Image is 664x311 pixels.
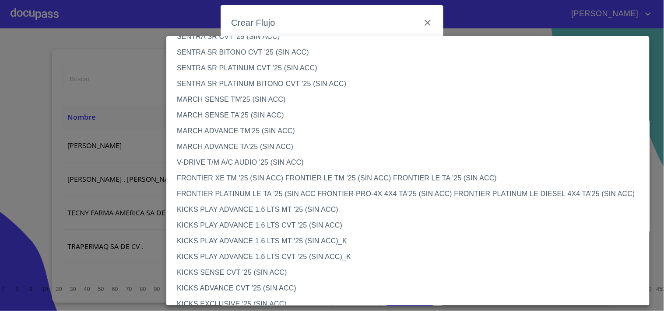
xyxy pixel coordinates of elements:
li: SENTRA SR PLATINUM CVT '25 (SIN ACC) [166,60,657,76]
li: KICKS SENSE CVT '25 (SIN ACC) [166,265,657,280]
li: MARCH SENSE TM'25 (SIN ACC) [166,92,657,107]
li: FRONTIER XE TM '25 (SIN ACC) FRONTIER LE TM '25 (SIN ACC) FRONTIER LE TA '25 (SIN ACC) [166,170,657,186]
li: KICKS PLAY ADVANCE 1.6 LTS MT '25 (SIN ACC) [166,202,657,218]
li: KICKS PLAY ADVANCE 1.6 LTS CVT '25 (SIN ACC)_K [166,249,657,265]
li: SENTRA SR BITONO CVT '25 (SIN ACC) [166,45,657,60]
li: KICKS ADVANCE CVT '25 (SIN ACC) [166,280,657,296]
li: FRONTIER PLATINUM LE TA '25 (SIN ACC FRONTIER PRO-4X 4X4 TA'25 (SIN ACC) FRONTIER PLATINUM LE DIE... [166,186,657,202]
li: MARCH ADVANCE TM'25 (SIN ACC) [166,123,657,139]
li: KICKS PLAY ADVANCE 1.6 LTS MT '25 (SIN ACC)_K [166,233,657,249]
li: V-DRIVE T/M A/C AUDIO '25 (SIN ACC) [166,155,657,170]
li: MARCH SENSE TA'25 (SIN ACC) [166,107,657,123]
li: KICKS PLAY ADVANCE 1.6 LTS CVT '25 (SIN ACC) [166,218,657,233]
li: SENTRA SR CVT '25 (SIN ACC) [166,29,657,45]
li: MARCH ADVANCE TA'25 (SIN ACC) [166,139,657,155]
li: SENTRA SR PLATINUM BITONO CVT '25 (SIN ACC) [166,76,657,92]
